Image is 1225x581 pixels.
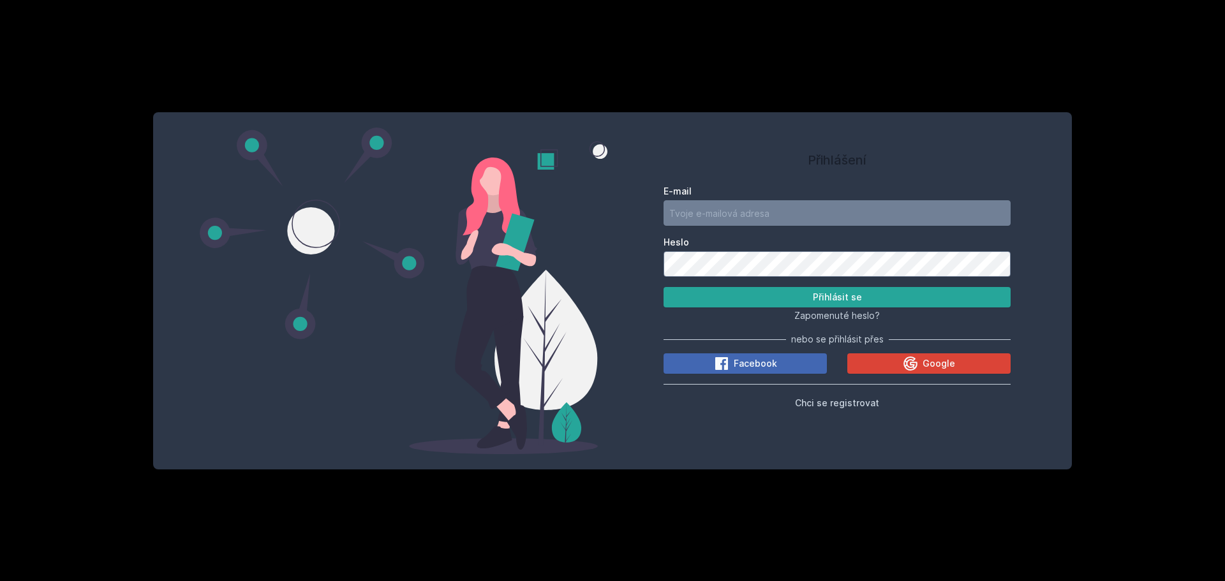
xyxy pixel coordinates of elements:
[664,236,1011,249] label: Heslo
[795,397,879,408] span: Chci se registrovat
[734,357,777,370] span: Facebook
[847,353,1011,374] button: Google
[664,200,1011,226] input: Tvoje e-mailová adresa
[795,395,879,410] button: Chci se registrovat
[664,353,827,374] button: Facebook
[791,333,884,346] span: nebo se přihlásit přes
[664,185,1011,198] label: E-mail
[664,287,1011,307] button: Přihlásit se
[664,151,1011,170] h1: Přihlášení
[923,357,955,370] span: Google
[794,310,880,321] span: Zapomenuté heslo?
